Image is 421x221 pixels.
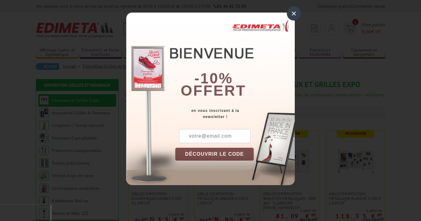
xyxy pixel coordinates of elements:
button: DÉCOUVRIR LE CODE [175,148,254,161]
div: × [287,6,301,21]
div: en vous inscrivant à la newsletter ! [175,108,295,120]
font: offert [181,82,246,99]
input: votre@email.com [179,129,251,143]
b: -10% [194,70,233,86]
